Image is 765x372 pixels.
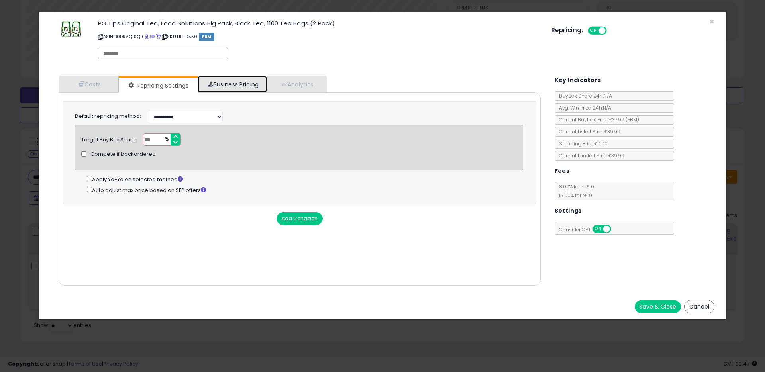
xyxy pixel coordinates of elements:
h5: Fees [555,166,570,176]
span: Avg. Win Price 24h: N/A [555,104,611,111]
span: Consider CPT: [555,226,622,233]
button: Cancel [684,300,714,313]
h5: Key Indicators [555,75,601,85]
span: FBM [199,33,215,41]
a: Your listing only [156,33,161,40]
h3: PG Tips Original Tea, Food Solutions Big Pack, Black Tea, 1100 Tea Bags (2 Pack) [98,20,540,26]
span: Compete if backordered [90,151,156,158]
label: Default repricing method: [75,113,141,120]
h5: Settings [555,206,582,216]
span: ON [589,27,599,34]
a: All offer listings [150,33,155,40]
span: 8.00 % for <= £10 [555,183,594,199]
button: Save & Close [635,300,681,313]
span: £37.99 [609,116,639,123]
p: ASIN: B0DRVQ1SQ9 | SKU: LIP-0550 [98,30,540,43]
span: Current Listed Price: £39.99 [555,128,620,135]
span: × [709,16,714,27]
button: Add Condition [277,212,323,225]
h5: Repricing: [551,27,583,33]
span: BuyBox Share 24h: N/A [555,92,612,99]
span: % [160,134,173,146]
a: BuyBox page [145,33,149,40]
span: 15.00 % for > £10 [555,192,592,199]
div: Target Buy Box Share: [81,133,137,144]
img: 41mMUrx+l7L._SL60_.jpg [59,20,83,38]
span: OFF [606,27,618,34]
a: Business Pricing [198,76,267,92]
span: ( FBM ) [626,116,639,123]
span: OFF [610,226,622,233]
span: Current Landed Price: £39.99 [555,152,624,159]
span: Current Buybox Price: [555,116,639,123]
span: ON [593,226,603,233]
a: Analytics [267,76,326,92]
div: Auto adjust max price based on SFP offers [87,185,523,194]
a: Costs [59,76,119,92]
div: Apply Yo-Yo on selected method [87,174,523,184]
a: Repricing Settings [119,78,197,94]
span: Shipping Price: £0.00 [555,140,608,147]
